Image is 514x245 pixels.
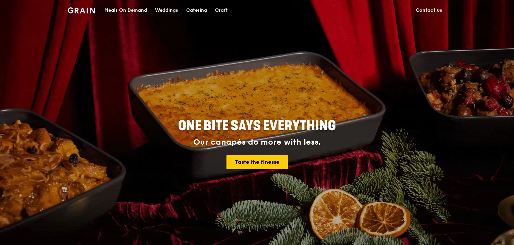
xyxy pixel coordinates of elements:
[211,0,232,20] a: Craft
[136,138,378,147] div: Our canapés do more with less.
[155,0,178,20] div: Weddings
[151,0,182,20] a: Weddings
[412,0,446,20] a: Contact us
[178,118,336,134] span: ONE BITE SAYS EVERYTHING
[182,0,211,20] a: Catering
[215,0,228,20] div: Craft
[186,0,207,20] div: Catering
[104,0,147,20] div: Meals On Demand
[226,155,288,169] a: Taste the finesse
[68,7,95,13] img: Grain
